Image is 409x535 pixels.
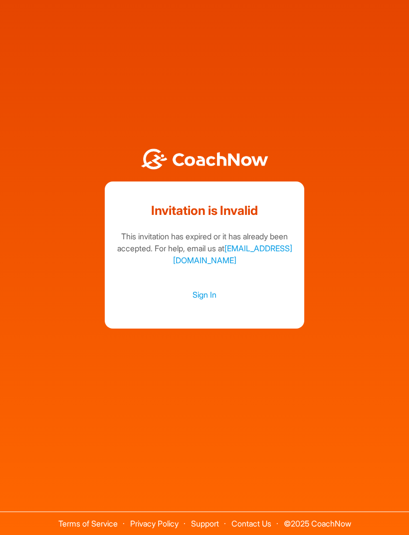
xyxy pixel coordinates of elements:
[130,519,179,529] a: Privacy Policy
[115,288,294,301] a: Sign In
[115,230,294,266] div: This invitation has expired or it has already been accepted. For help, email us at
[231,519,271,529] a: Contact Us
[279,512,356,528] span: © 2025 CoachNow
[115,201,294,220] h1: Invitation is Invalid
[191,519,219,529] a: Support
[140,149,269,170] img: BwLJSsUCoWCh5upNqxVrqldRgqLPVwmV24tXu5FoVAoFEpwwqQ3VIfuoInZCoVCoTD4vwADAC3ZFMkVEQFDAAAAAElFTkSuQmCC
[58,519,118,529] a: Terms of Service
[173,243,292,265] a: [EMAIL_ADDRESS][DOMAIN_NAME]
